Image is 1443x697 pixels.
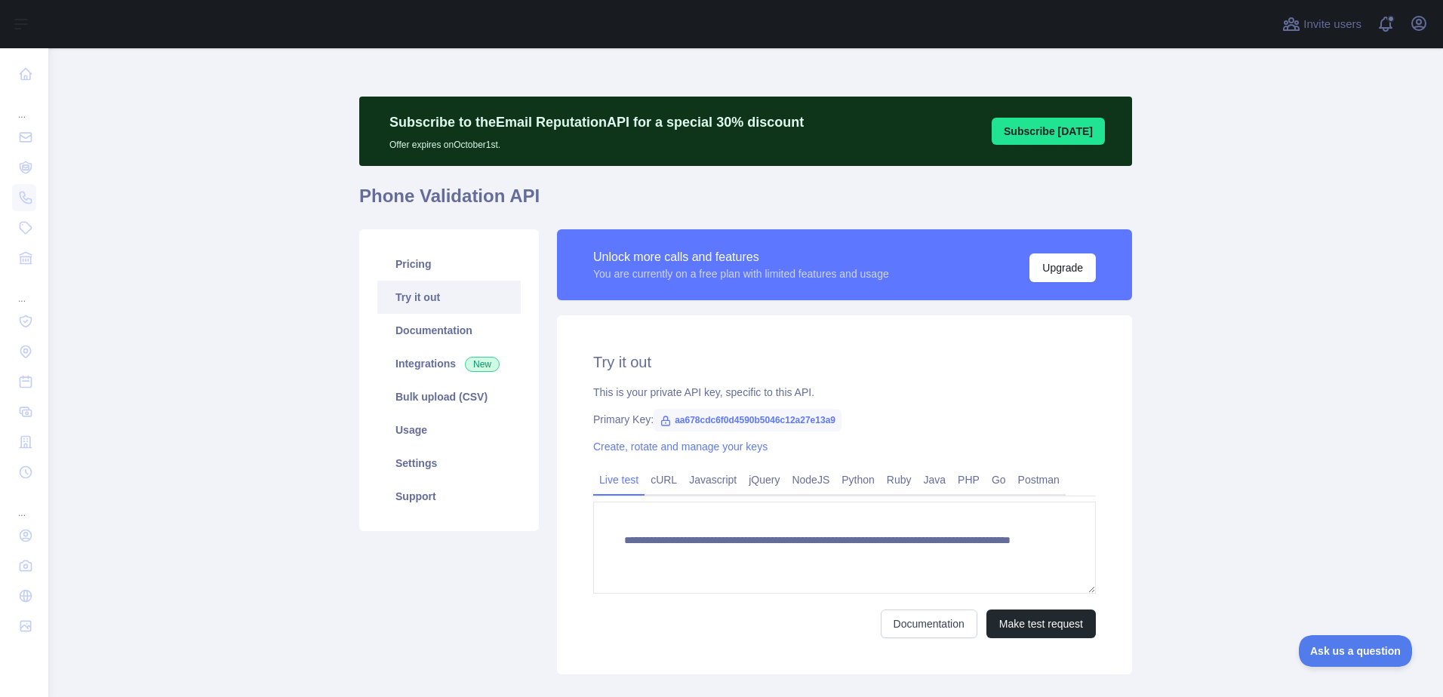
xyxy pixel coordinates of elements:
a: Ruby [881,468,918,492]
a: Bulk upload (CSV) [377,380,521,413]
div: ... [12,91,36,121]
button: Make test request [986,609,1096,638]
a: Postman [1012,468,1066,492]
div: This is your private API key, specific to this API. [593,385,1096,400]
span: New [465,357,500,372]
a: Integrations New [377,347,521,380]
div: Unlock more calls and features [593,248,889,266]
a: Documentation [377,314,521,347]
a: Python [835,468,881,492]
p: Subscribe to the Email Reputation API for a special 30 % discount [389,112,804,133]
div: ... [12,489,36,519]
a: cURL [645,468,683,492]
a: Settings [377,447,521,480]
a: Support [377,480,521,513]
button: Upgrade [1029,253,1096,282]
a: NodeJS [786,468,835,492]
a: Go [986,468,1012,492]
a: Pricing [377,247,521,281]
a: Try it out [377,281,521,314]
a: Live test [593,468,645,492]
div: ... [12,275,36,305]
p: Offer expires on October 1st. [389,133,804,151]
span: Invite users [1303,16,1361,33]
a: Javascript [683,468,743,492]
a: PHP [952,468,986,492]
a: Java [918,468,952,492]
a: Usage [377,413,521,447]
button: Subscribe [DATE] [992,118,1105,145]
button: Invite users [1279,12,1365,36]
iframe: Toggle Customer Support [1299,635,1413,667]
div: Primary Key: [593,412,1096,427]
div: You are currently on a free plan with limited features and usage [593,266,889,281]
a: jQuery [743,468,786,492]
a: Create, rotate and manage your keys [593,441,768,453]
span: aa678cdc6f0d4590b5046c12a27e13a9 [654,409,841,431]
h1: Phone Validation API [359,184,1132,220]
h2: Try it out [593,352,1096,373]
a: Documentation [881,609,977,638]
